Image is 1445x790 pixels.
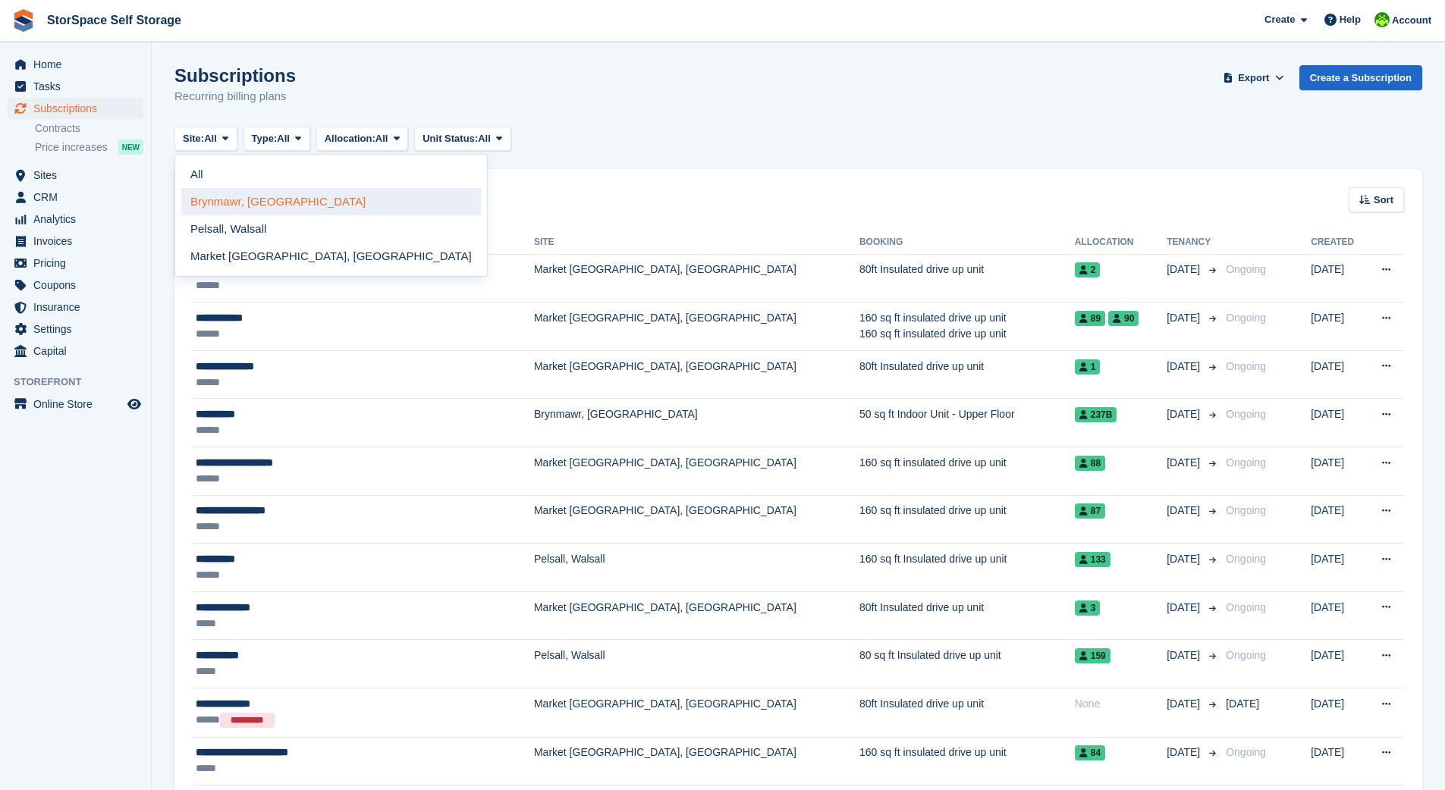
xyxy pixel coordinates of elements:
[1075,407,1117,422] span: 237b
[277,131,290,146] span: All
[8,208,143,230] a: menu
[1075,696,1167,712] div: None
[252,131,278,146] span: Type:
[33,76,124,97] span: Tasks
[375,131,388,146] span: All
[1108,311,1139,326] span: 90
[1167,230,1220,255] th: Tenancy
[534,303,859,351] td: Market [GEOGRAPHIC_DATA], [GEOGRAPHIC_DATA]
[1167,551,1203,567] span: [DATE]
[1392,13,1431,28] span: Account
[1167,600,1203,616] span: [DATE]
[1075,456,1105,471] span: 88
[8,340,143,362] a: menu
[859,544,1075,592] td: 160 sq ft Insulated drive up unit
[33,318,124,340] span: Settings
[1311,544,1365,592] td: [DATE]
[8,252,143,274] a: menu
[534,640,859,688] td: Pelsall, Walsall
[125,395,143,413] a: Preview store
[534,688,859,738] td: Market [GEOGRAPHIC_DATA], [GEOGRAPHIC_DATA]
[33,98,124,119] span: Subscriptions
[33,165,124,186] span: Sites
[33,296,124,318] span: Insurance
[1075,311,1105,326] span: 89
[859,640,1075,688] td: 80 sq ft Insulated drive up unit
[174,88,296,105] p: Recurring billing plans
[33,252,124,274] span: Pricing
[1311,737,1365,785] td: [DATE]
[1167,310,1203,326] span: [DATE]
[1311,591,1365,640] td: [DATE]
[1226,504,1266,516] span: Ongoing
[181,215,481,243] a: Pelsall, Walsall
[423,131,478,146] span: Unit Status:
[1226,263,1266,275] span: Ongoing
[859,591,1075,640] td: 80ft Insulated drive up unit
[1311,254,1365,303] td: [DATE]
[181,161,481,188] a: All
[1226,408,1266,420] span: Ongoing
[1226,456,1266,469] span: Ongoing
[1167,406,1203,422] span: [DATE]
[1220,65,1287,90] button: Export
[1167,503,1203,519] span: [DATE]
[859,230,1075,255] th: Booking
[859,254,1075,303] td: 80ft Insulated drive up unit
[534,230,859,255] th: Site
[1167,359,1203,375] span: [DATE]
[35,140,108,155] span: Price increases
[243,127,310,152] button: Type: All
[41,8,187,33] a: StorSpace Self Storage
[1311,230,1365,255] th: Created
[1299,65,1422,90] a: Create a Subscription
[1311,495,1365,544] td: [DATE]
[118,140,143,155] div: NEW
[33,187,124,208] span: CRM
[1167,455,1203,471] span: [DATE]
[534,399,859,447] td: Brynmawr, [GEOGRAPHIC_DATA]
[534,254,859,303] td: Market [GEOGRAPHIC_DATA], [GEOGRAPHIC_DATA]
[33,208,124,230] span: Analytics
[859,737,1075,785] td: 160 sq ft insulated drive up unit
[534,544,859,592] td: Pelsall, Walsall
[1075,230,1167,255] th: Allocation
[8,187,143,208] a: menu
[1075,648,1110,663] span: 159
[174,127,237,152] button: Site: All
[859,447,1075,496] td: 160 sq ft insulated drive up unit
[8,98,143,119] a: menu
[1075,552,1110,567] span: 133
[534,737,859,785] td: Market [GEOGRAPHIC_DATA], [GEOGRAPHIC_DATA]
[1226,649,1266,661] span: Ongoing
[1311,640,1365,688] td: [DATE]
[534,591,859,640] td: Market [GEOGRAPHIC_DATA], [GEOGRAPHIC_DATA]
[1075,262,1101,277] span: 2
[478,131,491,146] span: All
[14,375,151,390] span: Storefront
[1075,600,1101,616] span: 3
[8,296,143,318] a: menu
[181,243,481,270] a: Market [GEOGRAPHIC_DATA], [GEOGRAPHIC_DATA]
[183,131,204,146] span: Site:
[859,350,1075,399] td: 80ft Insulated drive up unit
[33,230,124,252] span: Invoices
[35,121,143,136] a: Contracts
[8,274,143,296] a: menu
[325,131,375,146] span: Allocation:
[1167,262,1203,277] span: [DATE]
[1238,71,1269,86] span: Export
[1075,359,1101,375] span: 1
[534,350,859,399] td: Market [GEOGRAPHIC_DATA], [GEOGRAPHIC_DATA]
[12,9,35,32] img: stora-icon-8386f47178a22dfd0bd8f6a31ec36ba5ce8667c1dd55bd0f319d3a0aa187defe.svg
[859,399,1075,447] td: 50 sq ft Indoor Unit - Upper Floor
[1167,745,1203,760] span: [DATE]
[859,303,1075,351] td: 160 sq ft insulated drive up unit 160 sq ft insulated drive up unit
[204,131,217,146] span: All
[35,139,143,155] a: Price increases NEW
[1311,350,1365,399] td: [DATE]
[1226,360,1266,372] span: Ongoing
[33,274,124,296] span: Coupons
[1226,698,1259,710] span: [DATE]
[1167,696,1203,712] span: [DATE]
